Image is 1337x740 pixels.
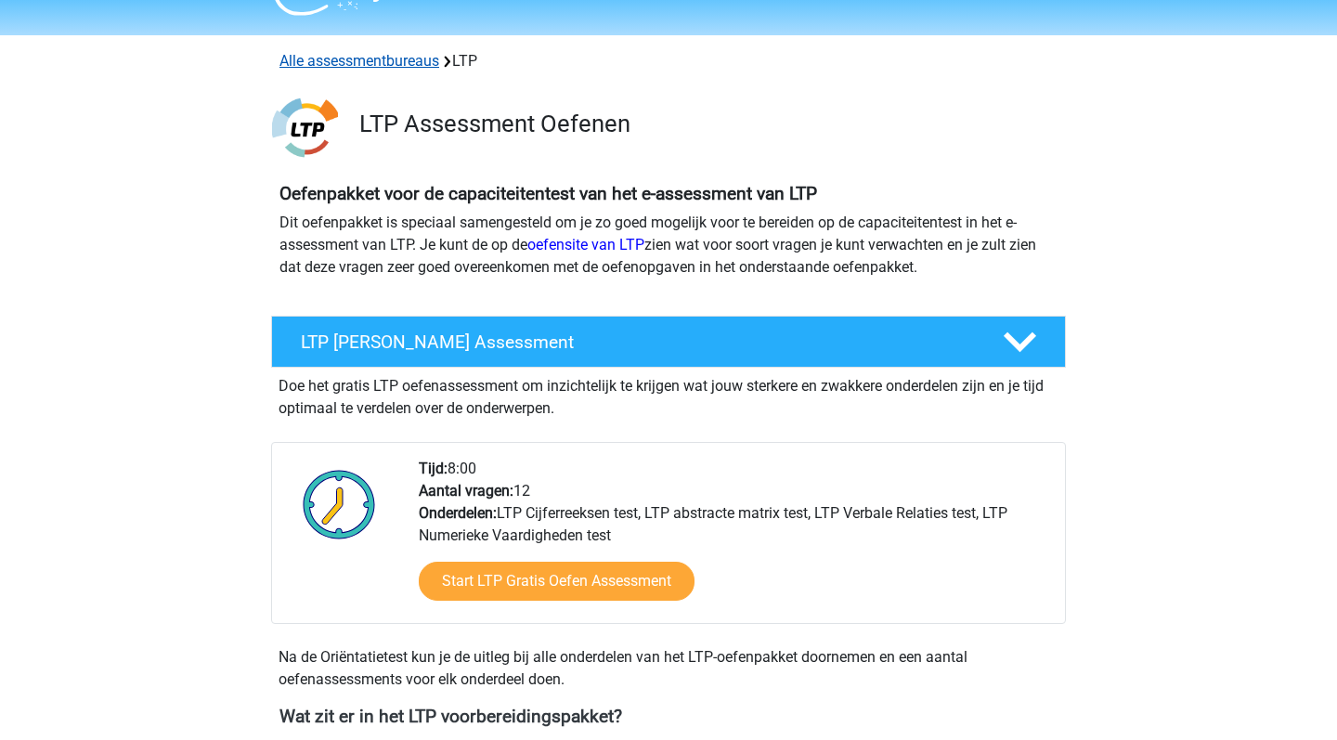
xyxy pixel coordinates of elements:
[419,460,448,477] b: Tijd:
[279,183,817,204] b: Oefenpakket voor de capaciteitentest van het e-assessment van LTP
[264,316,1073,368] a: LTP [PERSON_NAME] Assessment
[419,482,513,500] b: Aantal vragen:
[279,706,1058,727] h4: Wat zit er in het LTP voorbereidingspakket?
[292,458,386,551] img: Klok
[359,110,1051,138] h3: LTP Assessment Oefenen
[271,368,1066,420] div: Doe het gratis LTP oefenassessment om inzichtelijk te krijgen wat jouw sterkere en zwakkere onder...
[419,504,497,522] b: Onderdelen:
[301,331,973,353] h4: LTP [PERSON_NAME] Assessment
[419,562,694,601] a: Start LTP Gratis Oefen Assessment
[279,212,1058,279] p: Dit oefenpakket is speciaal samengesteld om je zo goed mogelijk voor te bereiden op de capaciteit...
[272,95,338,161] img: ltp.png
[405,458,1064,623] div: 8:00 12 LTP Cijferreeksen test, LTP abstracte matrix test, LTP Verbale Relaties test, LTP Numerie...
[279,52,439,70] a: Alle assessmentbureaus
[272,50,1065,72] div: LTP
[527,236,644,253] a: oefensite van LTP
[271,646,1066,691] div: Na de Oriëntatietest kun je de uitleg bij alle onderdelen van het LTP-oefenpakket doornemen en ee...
